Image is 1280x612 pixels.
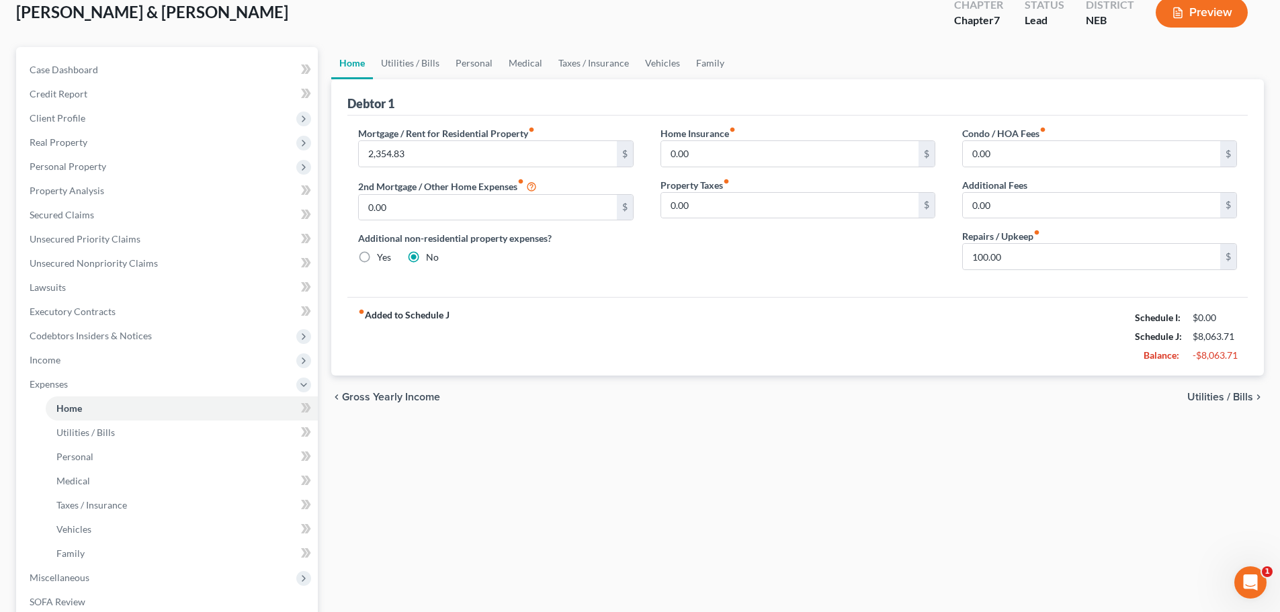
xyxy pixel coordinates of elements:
input: -- [963,193,1220,218]
a: Property Analysis [19,179,318,203]
div: $ [1220,141,1236,167]
label: Yes [377,251,391,264]
a: Medical [46,469,318,493]
input: -- [963,141,1220,167]
strong: Schedule J: [1135,331,1182,342]
i: fiber_manual_record [1039,126,1046,133]
span: Unsecured Nonpriority Claims [30,257,158,269]
span: Taxes / Insurance [56,499,127,511]
label: Condo / HOA Fees [962,126,1046,140]
a: Taxes / Insurance [46,493,318,517]
a: Secured Claims [19,203,318,227]
label: Home Insurance [660,126,736,140]
span: 1 [1262,566,1273,577]
div: $ [617,141,633,167]
span: [PERSON_NAME] & [PERSON_NAME] [16,2,288,21]
a: Taxes / Insurance [550,47,637,79]
span: 7 [994,13,1000,26]
span: SOFA Review [30,596,85,607]
span: Real Property [30,136,87,148]
span: Utilities / Bills [1187,392,1253,402]
a: Vehicles [46,517,318,541]
input: -- [661,141,919,167]
label: Mortgage / Rent for Residential Property [358,126,535,140]
label: Additional non-residential property expenses? [358,231,633,245]
div: Chapter [954,13,1003,28]
span: Miscellaneous [30,572,89,583]
strong: Schedule I: [1135,312,1181,323]
span: Expenses [30,378,68,390]
a: Family [688,47,732,79]
a: Medical [501,47,550,79]
button: chevron_left Gross Yearly Income [331,392,440,402]
strong: Added to Schedule J [358,308,450,365]
strong: Balance: [1144,349,1179,361]
div: Debtor 1 [347,95,394,112]
div: NEB [1086,13,1134,28]
i: chevron_left [331,392,342,402]
a: Personal [447,47,501,79]
span: Utilities / Bills [56,427,115,438]
div: $ [617,195,633,220]
span: Codebtors Insiders & Notices [30,330,152,341]
label: Repairs / Upkeep [962,229,1040,243]
span: Unsecured Priority Claims [30,233,140,245]
span: Medical [56,475,90,486]
a: Vehicles [637,47,688,79]
span: Income [30,354,60,365]
a: Family [46,541,318,566]
a: Home [331,47,373,79]
i: fiber_manual_record [358,308,365,315]
a: Home [46,396,318,421]
button: Utilities / Bills chevron_right [1187,392,1264,402]
a: Credit Report [19,82,318,106]
iframe: Intercom live chat [1234,566,1267,599]
div: -$8,063.71 [1193,349,1237,362]
span: Home [56,402,82,414]
div: $ [1220,193,1236,218]
div: $0.00 [1193,311,1237,324]
span: Credit Report [30,88,87,99]
label: Additional Fees [962,178,1027,192]
span: Secured Claims [30,209,94,220]
div: $ [919,193,935,218]
span: Client Profile [30,112,85,124]
label: No [426,251,439,264]
span: Vehicles [56,523,91,535]
i: chevron_right [1253,392,1264,402]
span: Gross Yearly Income [342,392,440,402]
i: fiber_manual_record [1033,229,1040,236]
i: fiber_manual_record [528,126,535,133]
a: Personal [46,445,318,469]
div: $ [1220,244,1236,269]
div: $ [919,141,935,167]
span: Case Dashboard [30,64,98,75]
i: fiber_manual_record [517,178,524,185]
input: -- [661,193,919,218]
a: Utilities / Bills [373,47,447,79]
a: Lawsuits [19,275,318,300]
a: Unsecured Nonpriority Claims [19,251,318,275]
input: -- [359,195,616,220]
a: Executory Contracts [19,300,318,324]
span: Lawsuits [30,281,66,293]
span: Executory Contracts [30,306,116,317]
a: Utilities / Bills [46,421,318,445]
i: fiber_manual_record [729,126,736,133]
a: Unsecured Priority Claims [19,227,318,251]
a: Case Dashboard [19,58,318,82]
input: -- [359,141,616,167]
div: Lead [1025,13,1064,28]
span: Family [56,548,85,559]
i: fiber_manual_record [723,178,730,185]
input: -- [963,244,1220,269]
span: Property Analysis [30,185,104,196]
label: Property Taxes [660,178,730,192]
span: Personal [56,451,93,462]
label: 2nd Mortgage / Other Home Expenses [358,178,537,194]
span: Personal Property [30,161,106,172]
div: $8,063.71 [1193,330,1237,343]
